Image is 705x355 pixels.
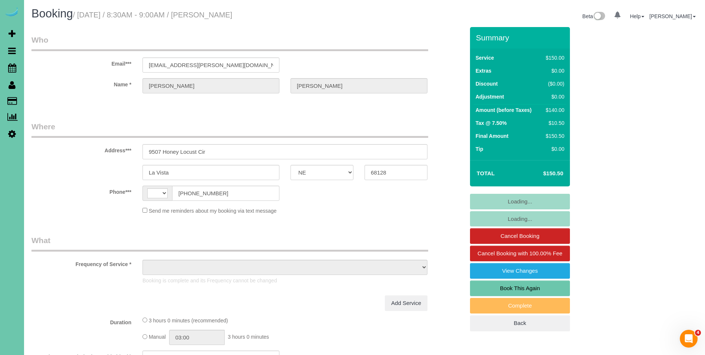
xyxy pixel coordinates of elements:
span: 3 hours 0 minutes (recommended) [149,318,228,324]
div: $0.00 [543,93,564,100]
span: Manual [149,334,166,340]
div: ($0.00) [543,80,564,87]
a: Cancel Booking with 100.00% Fee [470,246,570,261]
label: Extras [476,67,491,74]
legend: Who [31,34,428,51]
h3: Summary [476,33,566,42]
a: Add Service [385,295,427,311]
a: Beta [583,13,605,19]
span: Send me reminders about my booking via text message [149,208,277,214]
label: Amount (before Taxes) [476,106,531,114]
a: Back [470,315,570,331]
div: $150.00 [543,54,564,62]
label: Tax @ 7.50% [476,119,507,127]
small: / [DATE] / 8:30AM - 9:00AM / [PERSON_NAME] [73,11,232,19]
h4: $150.50 [521,170,563,177]
span: Booking [31,7,73,20]
div: $0.00 [543,67,564,74]
a: Book This Again [470,281,570,296]
label: Adjustment [476,93,504,100]
img: New interface [593,12,605,21]
label: Name * [26,78,137,88]
div: $0.00 [543,145,564,153]
span: 3 hours 0 minutes [228,334,269,340]
label: Final Amount [476,132,508,140]
label: Frequency of Service * [26,258,137,268]
legend: What [31,235,428,252]
a: View Changes [470,263,570,279]
label: Tip [476,145,483,153]
label: Duration [26,316,137,326]
a: [PERSON_NAME] [649,13,696,19]
legend: Where [31,121,428,138]
div: $140.00 [543,106,564,114]
label: Service [476,54,494,62]
a: Cancel Booking [470,228,570,244]
img: Automaid Logo [4,7,19,18]
iframe: Intercom live chat [680,330,698,348]
span: Cancel Booking with 100.00% Fee [477,250,562,256]
div: $10.50 [543,119,564,127]
strong: Total [477,170,495,176]
a: Help [630,13,644,19]
label: Discount [476,80,498,87]
span: 4 [695,330,701,336]
p: Booking is complete and its Frequency cannot be changed [142,277,427,284]
div: $150.50 [543,132,564,140]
